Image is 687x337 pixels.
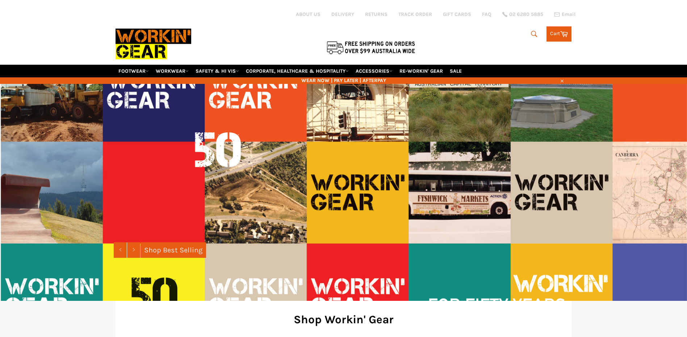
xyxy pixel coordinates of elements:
[243,65,352,77] a: CORPORATE, HEALTHCARE & HOSPITALITY
[443,11,471,18] a: GIFT CARDS
[116,65,152,77] a: FOOTWEAR
[482,11,491,18] a: FAQ
[116,77,572,84] span: WEAR NOW | PAY LATER | AFTERPAY
[365,11,388,18] a: RETURNS
[502,12,543,17] a: 02 6280 5885
[193,65,242,77] a: SAFETY & HI VIS
[562,12,575,17] span: Email
[331,11,354,18] a: DELIVERY
[353,65,395,77] a: ACCESSORIES
[554,12,575,17] a: Email
[296,11,321,18] a: ABOUT US
[326,40,416,55] img: Flat $9.95 shipping Australia wide
[126,312,561,327] h2: Shop Workin' Gear
[546,26,571,42] a: Cart
[509,12,543,17] span: 02 6280 5885
[447,65,465,77] a: SALE
[141,242,206,258] a: Shop Best Selling
[153,65,192,77] a: WORKWEAR
[398,11,432,18] a: TRACK ORDER
[397,65,446,77] a: RE-WORKIN' GEAR
[116,24,191,64] img: Workin Gear leaders in Workwear, Safety Boots, PPE, Uniforms. Australia's No.1 in Workwear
